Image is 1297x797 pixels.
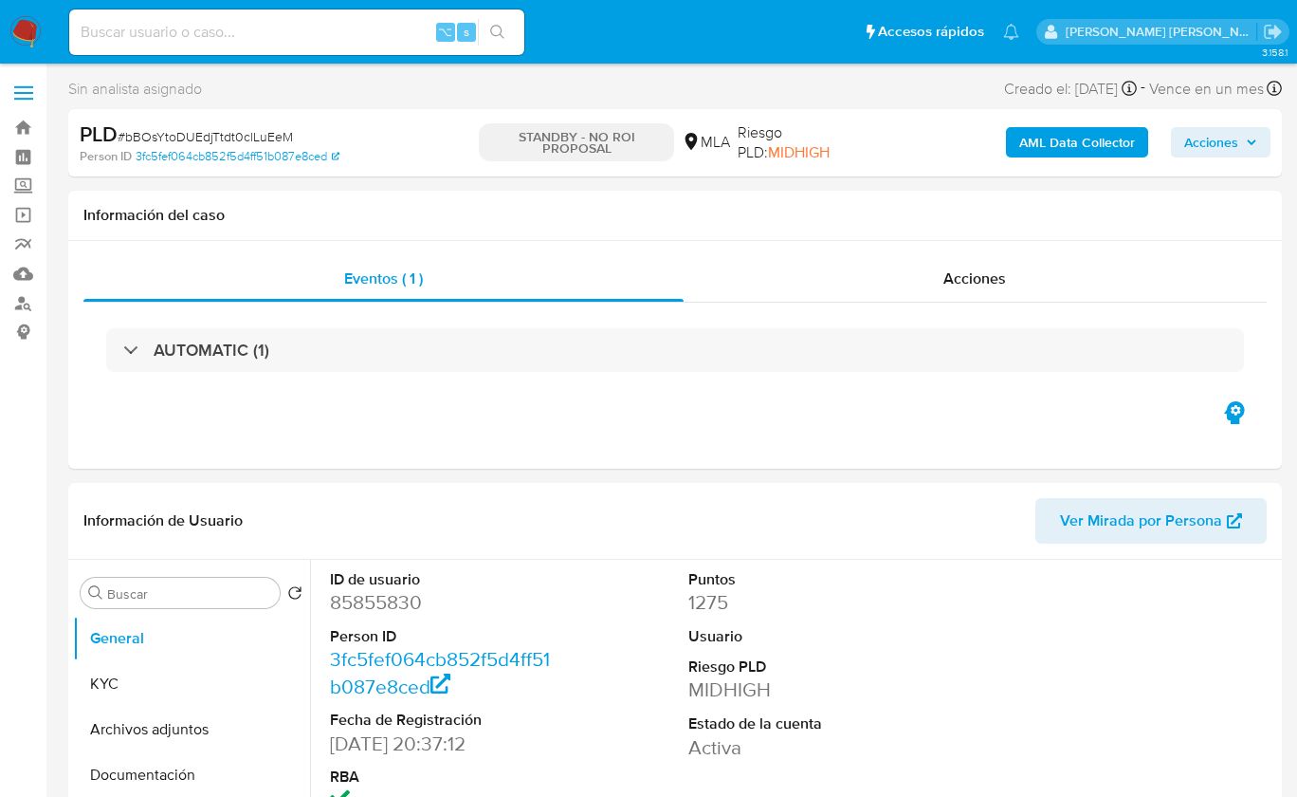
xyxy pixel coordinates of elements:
[330,645,550,699] a: 3fc5fef064cb852f5d4ff51b087e8ced
[1003,24,1019,40] a: Notificaciones
[1066,23,1257,41] p: jian.marin@mercadolibre.com
[344,268,423,289] span: Eventos ( 1 )
[1006,127,1148,158] button: AML Data Collector
[73,707,310,752] button: Archivos adjuntos
[688,589,908,616] dd: 1275
[69,20,524,45] input: Buscar usuario o caso...
[73,616,310,661] button: General
[688,714,908,734] dt: Estado de la cuenta
[107,585,272,602] input: Buscar
[68,79,202,100] span: Sin analista asignado
[478,19,517,46] button: search-icon
[688,626,908,647] dt: Usuario
[330,710,550,731] dt: Fecha de Registración
[688,657,908,677] dt: Riesgo PLD
[1004,76,1137,102] div: Creado el: [DATE]
[136,148,339,165] a: 3fc5fef064cb852f5d4ff51b087e8ced
[688,734,908,761] dd: Activa
[768,141,830,163] span: MIDHIGH
[80,148,132,165] b: Person ID
[287,585,302,606] button: Volver al orden por defecto
[1171,127,1270,158] button: Acciones
[943,268,1006,289] span: Acciones
[83,206,1267,225] h1: Información del caso
[438,23,452,41] span: ⌥
[1141,76,1145,102] span: -
[688,569,908,590] dt: Puntos
[688,677,908,703] dd: MIDHIGH
[106,328,1244,372] div: AUTOMATIC (1)
[330,767,550,788] dt: RBA
[1149,79,1264,100] span: Vence en un mes
[682,132,730,153] div: MLA
[118,127,293,146] span: # bBOsYtoDUEdjTtdt0clLuEeM
[73,661,310,707] button: KYC
[330,589,550,616] dd: 85855830
[330,626,550,647] dt: Person ID
[1060,498,1222,544] span: Ver Mirada por Persona
[330,731,550,757] dd: [DATE] 20:37:12
[88,585,103,601] button: Buscar
[464,23,469,41] span: s
[878,22,984,42] span: Accesos rápidos
[154,340,269,361] h3: AUTOMATIC (1)
[1019,127,1135,158] b: AML Data Collector
[1263,22,1283,42] a: Salir
[330,569,550,590] dt: ID de usuario
[479,123,674,161] p: STANDBY - NO ROI PROPOSAL
[1184,127,1238,158] span: Acciones
[1035,498,1267,544] button: Ver Mirada por Persona
[83,511,243,530] h1: Información de Usuario
[738,122,871,163] span: Riesgo PLD:
[80,119,118,149] b: PLD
